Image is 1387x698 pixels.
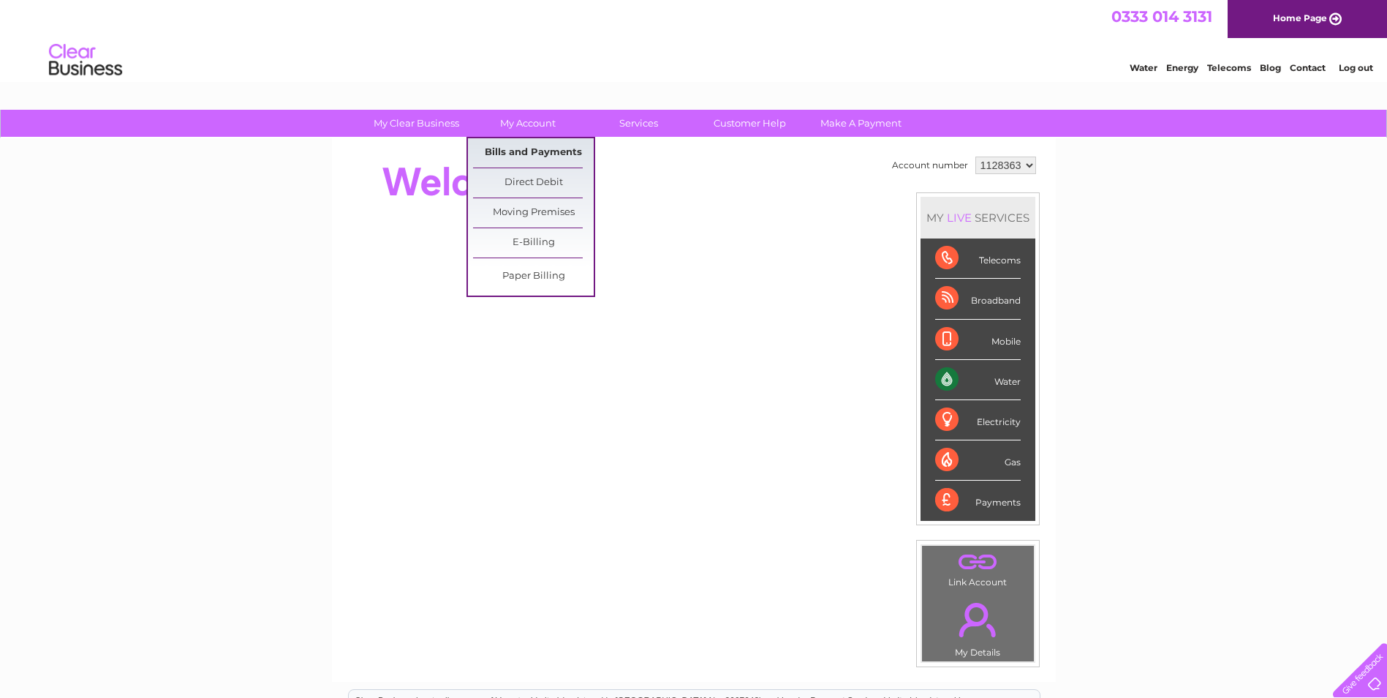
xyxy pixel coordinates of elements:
[473,168,594,198] a: Direct Debit
[926,594,1030,645] a: .
[1339,62,1373,73] a: Log out
[356,110,477,137] a: My Clear Business
[888,153,972,178] td: Account number
[349,8,1040,71] div: Clear Business is a trading name of Verastar Limited (registered in [GEOGRAPHIC_DATA] No. 3667643...
[1166,62,1198,73] a: Energy
[1111,7,1212,26] a: 0333 014 3131
[935,239,1021,279] div: Telecoms
[935,279,1021,319] div: Broadband
[944,211,975,225] div: LIVE
[1130,62,1157,73] a: Water
[935,320,1021,360] div: Mobile
[473,198,594,228] a: Moving Premises
[801,110,921,137] a: Make A Payment
[926,549,1030,575] a: .
[921,545,1035,591] td: Link Account
[1290,62,1326,73] a: Contact
[935,400,1021,440] div: Electricity
[467,110,588,137] a: My Account
[935,481,1021,520] div: Payments
[473,138,594,168] a: Bills and Payments
[48,38,123,83] img: logo.png
[921,590,1035,662] td: My Details
[473,262,594,291] a: Paper Billing
[473,228,594,258] a: E-Billing
[1207,62,1251,73] a: Telecoms
[921,197,1035,239] div: MY SERVICES
[689,110,810,137] a: Customer Help
[935,360,1021,400] div: Water
[578,110,699,137] a: Services
[935,440,1021,481] div: Gas
[1260,62,1281,73] a: Blog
